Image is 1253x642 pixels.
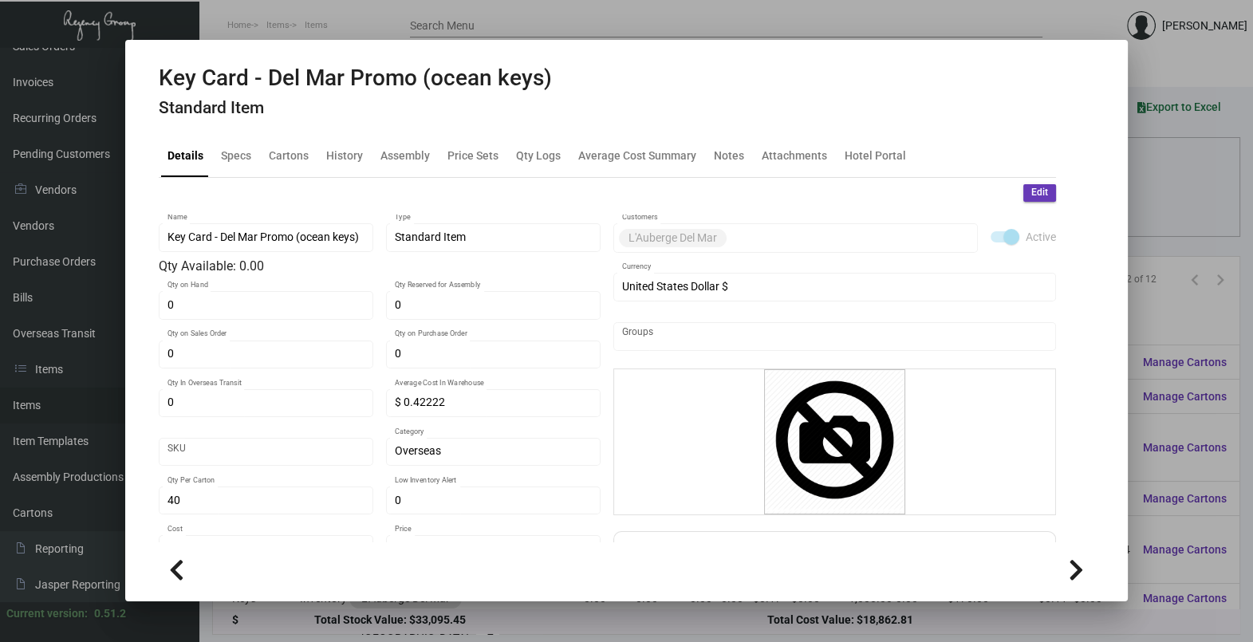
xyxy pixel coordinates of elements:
[6,605,88,622] div: Current version:
[167,147,203,163] div: Details
[578,147,696,163] div: Average Cost Summary
[1031,186,1048,199] span: Edit
[622,330,1047,343] input: Add new..
[1023,184,1056,202] button: Edit
[619,229,727,247] mat-chip: L'Auberge Del Mar
[730,231,969,244] input: Add new..
[714,147,744,163] div: Notes
[845,147,906,163] div: Hotel Portal
[380,147,430,163] div: Assembly
[159,65,552,92] h2: Key Card - Del Mar Promo (ocean keys)
[762,147,827,163] div: Attachments
[159,257,601,276] div: Qty Available: 0.00
[94,605,126,622] div: 0.51.2
[447,147,498,163] div: Price Sets
[159,98,552,118] h4: Standard Item
[516,147,561,163] div: Qty Logs
[1026,227,1056,246] span: Active
[269,147,309,163] div: Cartons
[326,147,363,163] div: History
[221,147,251,163] div: Specs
